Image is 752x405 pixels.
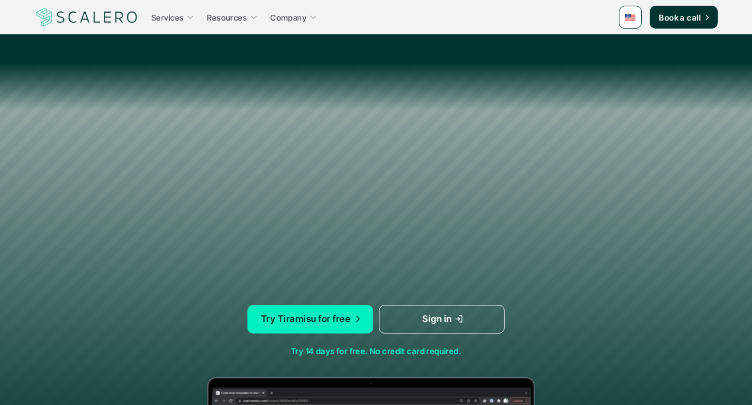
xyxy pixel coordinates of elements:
[34,7,139,27] a: Scalero company logotype
[422,312,451,327] p: Sign in
[381,174,456,216] span: code
[247,305,373,333] a: Try Tiramisu for free
[342,133,480,174] span: platform
[261,312,350,327] p: Try Tiramisu for free
[151,11,183,23] p: Services
[34,6,139,28] img: Scalero company logotype
[713,366,741,394] iframe: gist-messenger-bubble-iframe
[659,11,701,23] p: Book a call
[471,92,560,133] span: email
[270,11,306,23] p: Company
[260,92,464,133] span: collaborative
[199,174,291,216] span: keeps
[650,6,718,29] a: Book a call
[192,92,253,133] span: The
[463,174,553,216] span: intact
[207,11,247,23] p: Resources
[487,133,549,174] span: that
[33,345,719,357] p: Try 14 days for free. No credit card required.
[379,305,505,333] a: Sign in
[298,174,373,216] span: your
[203,133,334,174] span: creation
